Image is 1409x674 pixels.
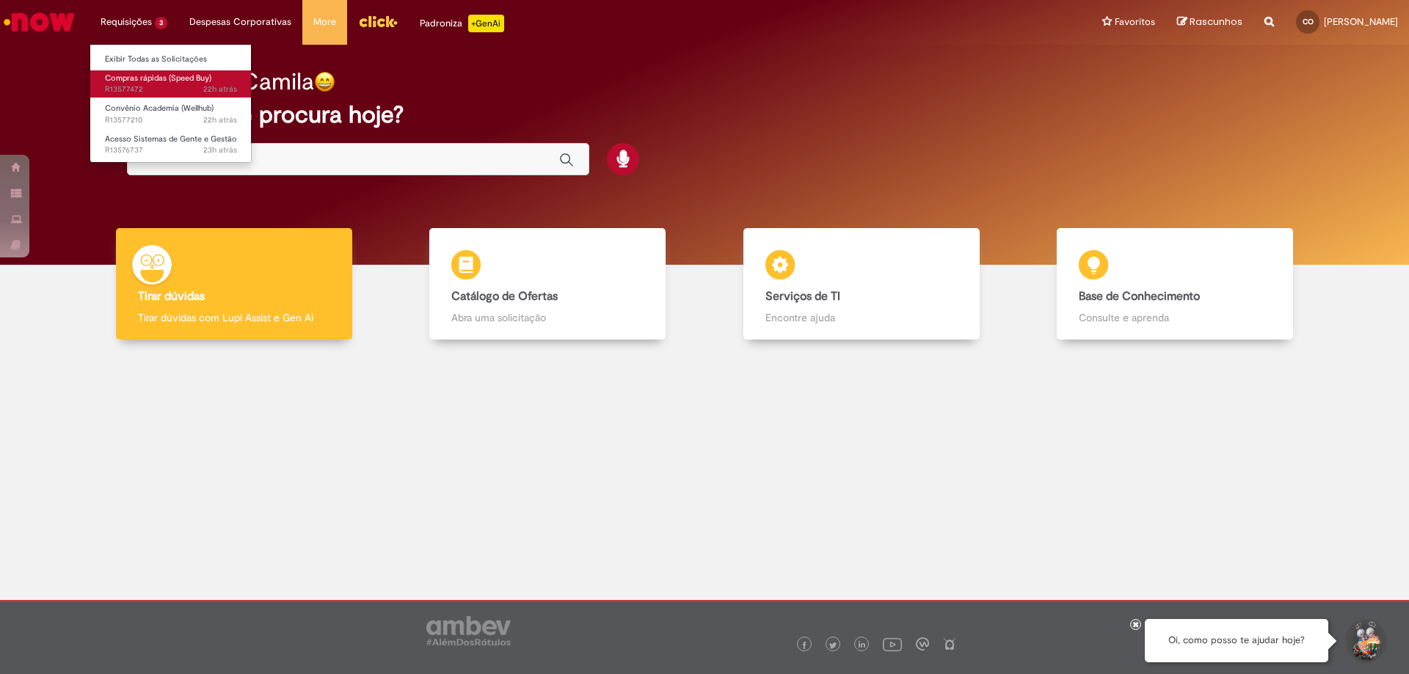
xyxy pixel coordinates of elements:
[451,310,644,325] p: Abra uma solicitação
[77,228,391,340] a: Tirar dúvidas Tirar dúvidas com Lupi Assist e Gen Ai
[1190,15,1242,29] span: Rascunhos
[105,144,237,156] span: R13576737
[426,616,511,645] img: logo_footer_ambev_rotulo_gray.png
[138,289,205,304] b: Tirar dúvidas
[138,310,330,325] p: Tirar dúvidas com Lupi Assist e Gen Ai
[105,114,237,126] span: R13577210
[1145,619,1328,662] div: Oi, como posso te ajudar hoje?
[916,637,929,651] img: logo_footer_workplace.png
[90,70,252,98] a: Aberto R13577472 : Compras rápidas (Speed Buy)
[90,44,252,163] ul: Requisições
[468,15,504,32] p: +GenAi
[90,51,252,67] a: Exibir Todas as Solicitações
[765,289,840,304] b: Serviços de TI
[189,15,291,29] span: Despesas Corporativas
[203,114,237,125] time: 29/09/2025 14:22:11
[1324,15,1398,28] span: [PERSON_NAME]
[90,131,252,158] a: Aberto R13576737 : Acesso Sistemas de Gente e Gestão
[105,133,237,144] span: Acesso Sistemas de Gente e Gestão
[155,17,167,29] span: 3
[101,15,152,29] span: Requisições
[1303,17,1314,26] span: CO
[801,642,808,649] img: logo_footer_facebook.png
[90,100,252,128] a: Aberto R13577210 : Convênio Academia (Wellhub)
[314,71,335,92] img: happy-face.png
[1019,228,1333,340] a: Base de Conhecimento Consulte e aprenda
[704,228,1019,340] a: Serviços de TI Encontre ajuda
[1079,310,1271,325] p: Consulte e aprenda
[943,637,956,651] img: logo_footer_naosei.png
[451,289,558,304] b: Catálogo de Ofertas
[1115,15,1155,29] span: Favoritos
[105,84,237,95] span: R13577472
[203,144,237,155] time: 29/09/2025 13:04:08
[859,641,866,650] img: logo_footer_linkedin.png
[313,15,336,29] span: More
[203,144,237,155] span: 23h atrás
[203,84,237,95] time: 29/09/2025 14:54:45
[1343,619,1387,663] button: Iniciar Conversa de Suporte
[1,7,77,37] img: ServiceNow
[420,15,504,32] div: Padroniza
[1079,289,1200,304] b: Base de Conhecimento
[105,103,214,114] span: Convênio Academia (Wellhub)
[765,310,958,325] p: Encontre ajuda
[391,228,705,340] a: Catálogo de Ofertas Abra uma solicitação
[829,642,837,649] img: logo_footer_twitter.png
[203,84,237,95] span: 22h atrás
[127,102,1283,128] h2: O que você procura hoje?
[203,114,237,125] span: 22h atrás
[358,10,398,32] img: click_logo_yellow_360x200.png
[1177,15,1242,29] a: Rascunhos
[883,634,902,653] img: logo_footer_youtube.png
[105,73,211,84] span: Compras rápidas (Speed Buy)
